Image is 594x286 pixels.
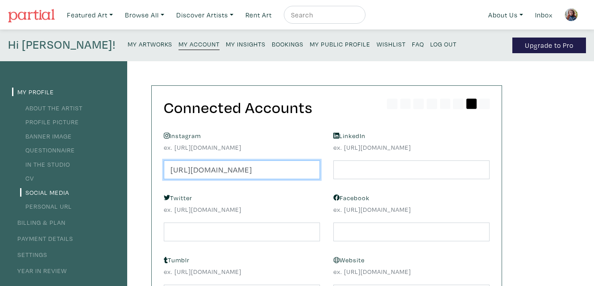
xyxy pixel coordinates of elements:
a: Personal URL [20,202,72,210]
label: Website [333,255,365,265]
small: My Artworks [128,40,172,48]
label: Instagram [164,131,201,141]
a: Discover Artists [172,6,237,24]
small: ex. [URL][DOMAIN_NAME] [164,205,320,214]
small: ex. [URL][DOMAIN_NAME] [164,267,320,277]
a: CV [20,174,34,182]
a: Featured Art [63,6,117,24]
h2: Connected Accounts [164,98,490,117]
small: My Insights [226,40,266,48]
a: Profile Picture [20,118,79,126]
small: Log Out [430,40,457,48]
a: Inbox [531,6,557,24]
a: Billing & Plan [12,218,66,227]
a: Settings [12,250,47,259]
a: About the Artist [20,104,83,112]
a: Upgrade to Pro [512,38,586,53]
label: LinkedIn [333,131,366,141]
small: ex. [URL][DOMAIN_NAME] [333,205,490,214]
a: In the Studio [20,160,70,168]
a: My Public Profile [310,38,370,50]
img: phpThumb.php [565,8,578,21]
small: My Public Profile [310,40,370,48]
a: Rent Art [241,6,276,24]
a: Social Media [20,188,69,197]
small: My Account [179,40,220,48]
a: Payment Details [12,234,73,243]
label: Tumblr [164,255,190,265]
a: FAQ [412,38,424,50]
a: Banner Image [20,132,72,140]
a: Wishlist [377,38,406,50]
a: Log Out [430,38,457,50]
a: Browse All [121,6,168,24]
small: Wishlist [377,40,406,48]
a: About Us [484,6,527,24]
input: Search [290,9,357,21]
a: My Insights [226,38,266,50]
a: My Artworks [128,38,172,50]
h4: Hi [PERSON_NAME]! [8,38,116,53]
label: Facebook [333,193,370,203]
small: FAQ [412,40,424,48]
small: ex. [URL][DOMAIN_NAME] [164,143,320,152]
small: ex. [URL][DOMAIN_NAME] [333,143,490,152]
a: My Profile [12,88,54,96]
small: Bookings [272,40,303,48]
a: Bookings [272,38,303,50]
a: My Account [179,38,220,50]
small: ex. [URL][DOMAIN_NAME] [333,267,490,277]
a: Questionnaire [20,146,75,154]
label: Twitter [164,193,192,203]
a: Year in Review [12,266,67,275]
